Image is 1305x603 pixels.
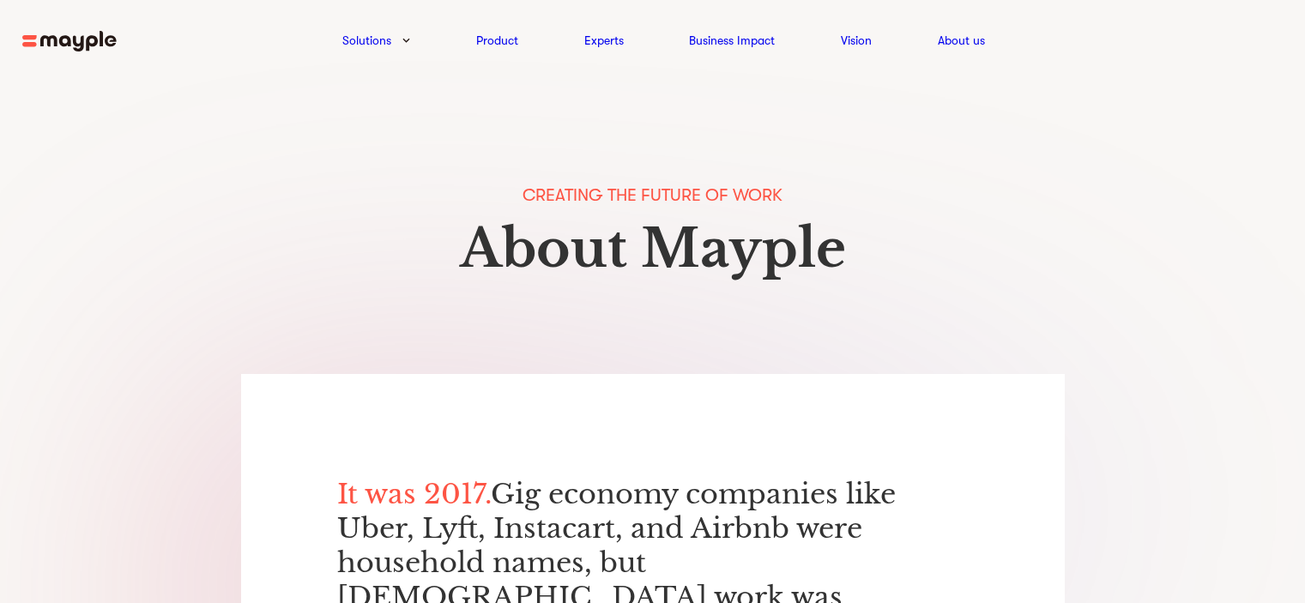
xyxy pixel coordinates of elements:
img: arrow-down [402,38,410,43]
span: It was 2017. [337,477,491,511]
a: Business Impact [689,30,775,51]
a: About us [938,30,985,51]
a: Product [476,30,518,51]
a: Vision [841,30,872,51]
a: Solutions [342,30,391,51]
a: Experts [584,30,624,51]
img: mayple-logo [22,31,117,52]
